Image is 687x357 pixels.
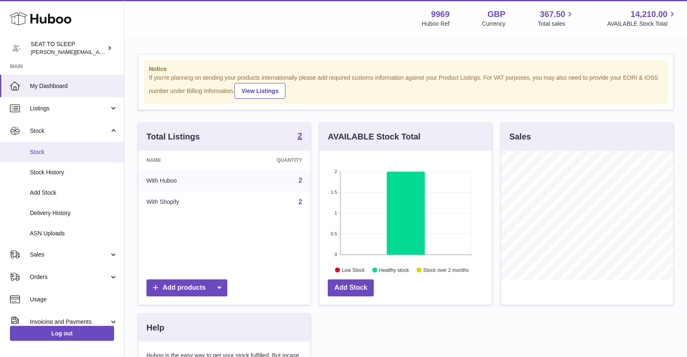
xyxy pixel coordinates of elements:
td: With Shopify [138,191,231,213]
span: ASN Uploads [30,230,118,237]
a: 14,210.00 AVAILABLE Stock Total [607,9,677,28]
text: 1.5 [331,190,337,195]
text: 2 [335,169,337,174]
a: 2 [298,177,302,184]
th: Quantity [231,151,310,170]
a: 367.50 Total sales [538,9,575,28]
a: Add products [146,279,227,296]
div: Currency [482,20,506,28]
text: 0 [335,252,337,257]
span: Stock [30,148,118,156]
strong: 2 [297,132,302,140]
a: Log out [10,326,114,341]
h3: AVAILABLE Stock Total [328,131,420,142]
text: 0.5 [331,231,337,236]
a: View Listings [234,83,285,99]
span: Stock [30,127,109,135]
a: Add Stock [328,279,374,296]
img: amy@seattosleep.co.uk [10,42,22,54]
th: Name [138,151,231,170]
strong: GBP [487,9,505,20]
span: Add Stock [30,189,118,197]
span: Usage [30,296,118,303]
h3: Help [146,322,164,333]
div: SEAT TO SLEEP [31,40,105,56]
span: Delivery History [30,209,118,217]
a: 2 [298,198,302,205]
span: Orders [30,273,109,281]
text: Low Stock [342,267,365,273]
div: Huboo Ref [422,20,450,28]
div: If you're planning on sending your products internationally please add required customs informati... [149,74,663,99]
a: 2 [297,132,302,142]
text: Healthy stock [379,267,409,273]
span: Total sales [538,20,575,28]
span: 367.50 [540,9,565,20]
strong: 9969 [431,9,450,20]
text: 1 [335,210,337,215]
span: Listings [30,105,109,112]
strong: Notice [149,65,663,73]
span: My Dashboard [30,82,118,90]
span: [PERSON_NAME][EMAIL_ADDRESS][DOMAIN_NAME] [31,49,166,55]
span: Stock History [30,169,118,176]
span: 14,210.00 [631,9,668,20]
span: AVAILABLE Stock Total [607,20,677,28]
span: Invoicing and Payments [30,318,109,326]
td: With Huboo [138,170,231,191]
text: Stock over 2 months [424,267,469,273]
h3: Sales [509,131,531,142]
h3: Total Listings [146,131,200,142]
span: Sales [30,251,109,259]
